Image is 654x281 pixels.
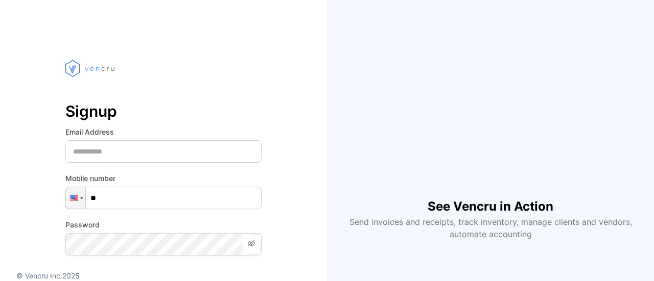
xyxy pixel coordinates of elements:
label: Mobile number [65,173,262,184]
img: vencru logo [65,41,116,96]
iframe: YouTube video player [360,41,621,181]
p: Got A Referral Code? [65,268,262,280]
label: Password [65,219,262,230]
p: Signup [65,99,262,123]
p: Send invoices and receipts, track inventory, manage clients and vendors, automate accounting [343,216,638,240]
div: United States: + 1 [66,187,85,209]
label: Email Address [65,126,262,137]
h1: See Vencru in Action [428,181,553,216]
